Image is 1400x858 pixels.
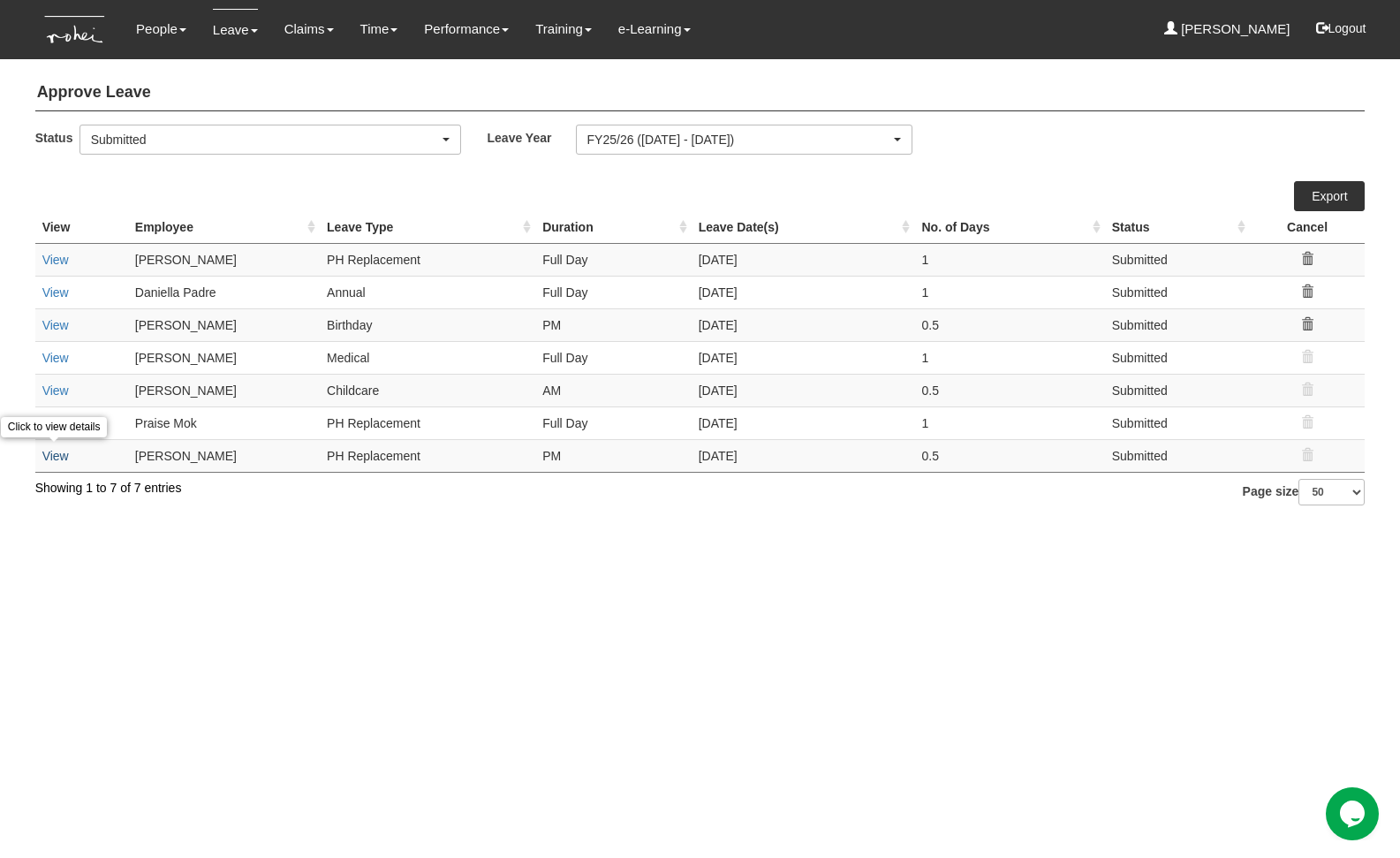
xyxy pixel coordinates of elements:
[128,406,320,439] td: Praise Mok
[1105,276,1250,308] td: Submitted
[128,243,320,276] td: [PERSON_NAME]
[128,276,320,308] td: Daniella Padre
[42,285,69,300] a: View
[692,439,915,472] td: [DATE]
[1326,787,1382,840] iframe: chat widget
[42,318,69,332] a: View
[692,308,915,341] td: [DATE]
[320,439,535,472] td: PH Replacement
[91,131,439,148] div: Submitted
[535,439,692,472] td: PM
[535,406,692,439] td: Full Day
[1298,479,1365,505] select: Page size
[320,406,535,439] td: PH Replacement
[35,211,128,244] th: View
[1105,308,1250,341] td: Submitted
[1304,7,1379,49] button: Logout
[914,276,1104,308] td: 1
[128,308,320,341] td: [PERSON_NAME]
[320,211,535,244] th: Leave Type : activate to sort column ascending
[320,374,535,406] td: Childcare
[618,9,691,49] a: e-Learning
[1,417,108,437] div: Click to view details
[1105,341,1250,374] td: Submitted
[535,374,692,406] td: AM
[1105,406,1250,439] td: Submitted
[535,276,692,308] td: Full Day
[42,253,69,267] a: View
[320,243,535,276] td: PH Replacement
[914,341,1104,374] td: 1
[535,341,692,374] td: Full Day
[692,276,915,308] td: [DATE]
[587,131,891,148] div: FY25/26 ([DATE] - [DATE])
[213,9,258,50] a: Leave
[1105,243,1250,276] td: Submitted
[35,75,1366,111] h4: Approve Leave
[535,9,592,49] a: Training
[692,374,915,406] td: [DATE]
[692,341,915,374] td: [DATE]
[128,211,320,244] th: Employee : activate to sort column ascending
[35,125,79,150] label: Status
[692,243,915,276] td: [DATE]
[424,9,509,49] a: Performance
[914,211,1104,244] th: No. of Days : activate to sort column ascending
[284,9,334,49] a: Claims
[320,276,535,308] td: Annual
[914,406,1104,439] td: 1
[136,9,186,49] a: People
[1105,374,1250,406] td: Submitted
[128,341,320,374] td: [PERSON_NAME]
[1243,479,1366,505] label: Page size
[914,439,1104,472] td: 0.5
[1164,9,1290,49] a: [PERSON_NAME]
[535,243,692,276] td: Full Day
[42,351,69,365] a: View
[535,308,692,341] td: PM
[320,341,535,374] td: Medical
[42,449,69,463] a: View
[1250,211,1366,244] th: Cancel
[320,308,535,341] td: Birthday
[914,243,1104,276] td: 1
[128,439,320,472] td: [PERSON_NAME]
[42,383,69,398] a: View
[1294,181,1365,211] a: Export
[1105,439,1250,472] td: Submitted
[360,9,398,49] a: Time
[79,125,461,155] button: Submitted
[692,211,915,244] th: Leave Date(s) : activate to sort column ascending
[488,125,576,150] label: Leave Year
[914,308,1104,341] td: 0.5
[692,406,915,439] td: [DATE]
[914,374,1104,406] td: 0.5
[1105,211,1250,244] th: Status : activate to sort column ascending
[576,125,913,155] button: FY25/26 ([DATE] - [DATE])
[128,374,320,406] td: [PERSON_NAME]
[535,211,692,244] th: Duration : activate to sort column ascending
